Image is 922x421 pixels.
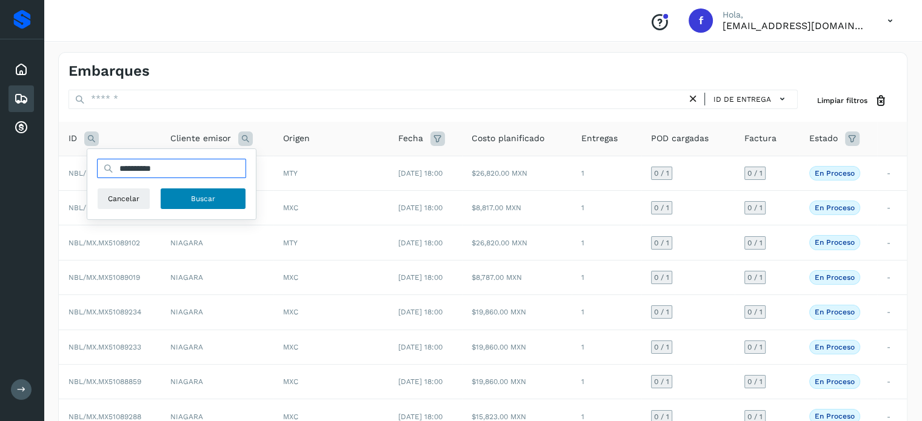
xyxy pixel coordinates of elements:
[68,413,141,421] span: NBL/MX.MX51089288
[654,343,669,351] span: 0 / 1
[747,343,763,351] span: 0 / 1
[747,204,763,211] span: 0 / 1
[398,273,443,282] span: [DATE] 18:00
[809,132,838,145] span: Estado
[723,20,868,31] p: fyc3@mexamerik.com
[654,204,669,211] span: 0 / 1
[654,378,669,385] span: 0 / 1
[8,85,34,112] div: Embarques
[462,225,572,260] td: $26,820.00 MXN
[283,204,298,212] span: MXC
[877,330,907,364] td: -
[815,412,855,420] p: En proceso
[398,308,443,316] span: [DATE] 18:00
[283,343,298,351] span: MXC
[744,132,777,145] span: Factura
[398,413,443,421] span: [DATE] 18:00
[283,308,298,316] span: MXC
[877,225,907,260] td: -
[161,365,273,399] td: NIAGARA
[654,170,669,177] span: 0 / 1
[747,413,763,420] span: 0 / 1
[807,90,897,112] button: Limpiar filtros
[8,56,34,83] div: Inicio
[747,308,763,316] span: 0 / 1
[877,295,907,330] td: -
[723,10,868,20] p: Hola,
[462,365,572,399] td: $19,860.00 MXN
[398,239,443,247] span: [DATE] 18:00
[68,204,140,212] span: NBL/MX.MX51089261
[68,308,141,316] span: NBL/MX.MX51089234
[161,225,273,260] td: NIAGARA
[877,260,907,294] td: -
[815,238,855,247] p: En proceso
[8,114,34,141] div: Cuentas por cobrar
[817,95,867,106] span: Limpiar filtros
[462,295,572,330] td: $19,860.00 MXN
[68,169,141,177] span: NBL/MX.MX51089439
[815,273,855,282] p: En proceso
[398,169,443,177] span: [DATE] 18:00
[815,343,855,351] p: En proceso
[815,204,855,212] p: En proceso
[572,260,641,294] td: 1
[472,132,544,145] span: Costo planificado
[572,225,641,260] td: 1
[747,274,763,281] span: 0 / 1
[68,343,141,351] span: NBL/MX.MX51089233
[654,239,669,247] span: 0 / 1
[877,191,907,225] td: -
[572,295,641,330] td: 1
[283,413,298,421] span: MXC
[398,343,443,351] span: [DATE] 18:00
[654,274,669,281] span: 0 / 1
[713,94,771,105] span: ID de entrega
[710,90,792,108] button: ID de entrega
[572,191,641,225] td: 1
[283,273,298,282] span: MXC
[654,413,669,420] span: 0 / 1
[462,156,572,190] td: $26,820.00 MXN
[815,308,855,316] p: En proceso
[572,330,641,364] td: 1
[877,156,907,190] td: -
[815,169,855,177] p: En proceso
[654,308,669,316] span: 0 / 1
[398,132,423,145] span: Fecha
[581,132,618,145] span: Entregas
[462,260,572,294] td: $8,787.00 MXN
[283,132,310,145] span: Origen
[68,239,140,247] span: NBL/MX.MX51089102
[283,239,298,247] span: MTY
[572,365,641,399] td: 1
[747,170,763,177] span: 0 / 1
[161,330,273,364] td: NIAGARA
[283,377,298,386] span: MXC
[651,132,709,145] span: POD cargadas
[462,191,572,225] td: $8,817.00 MXN
[68,273,140,282] span: NBL/MX.MX51089019
[877,365,907,399] td: -
[462,330,572,364] td: $19,860.00 MXN
[68,62,150,80] h4: Embarques
[170,132,231,145] span: Cliente emisor
[398,377,443,386] span: [DATE] 18:00
[815,377,855,386] p: En proceso
[398,204,443,212] span: [DATE] 18:00
[68,132,77,145] span: ID
[747,378,763,385] span: 0 / 1
[161,260,273,294] td: NIAGARA
[572,156,641,190] td: 1
[747,239,763,247] span: 0 / 1
[68,377,141,386] span: NBL/MX.MX51088859
[161,295,273,330] td: NIAGARA
[283,169,298,177] span: MTY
